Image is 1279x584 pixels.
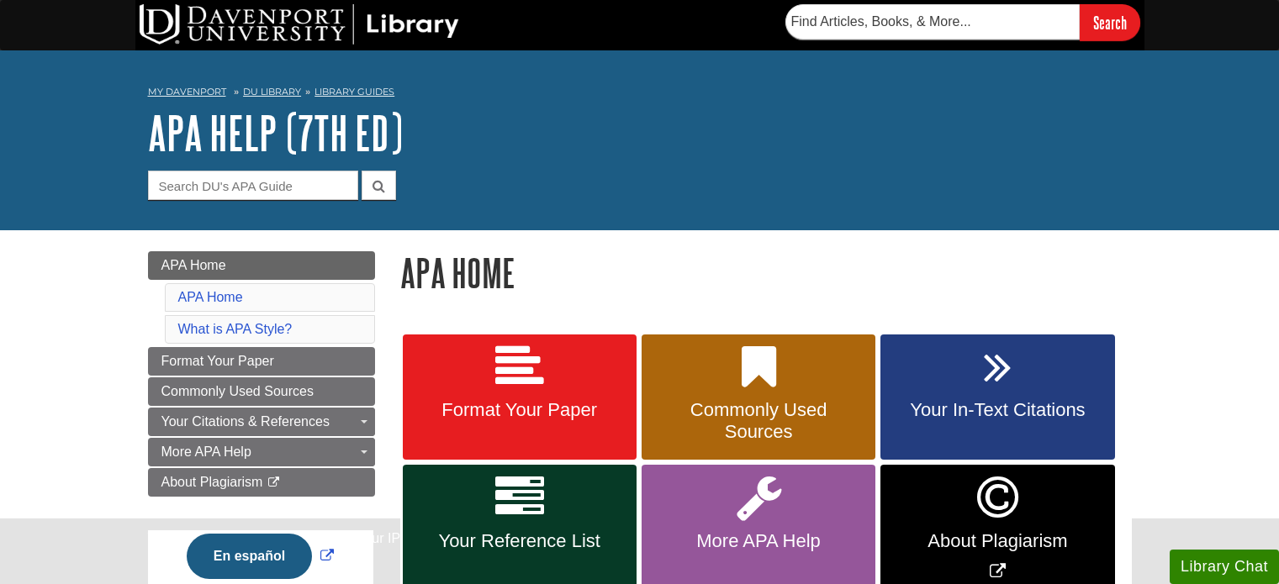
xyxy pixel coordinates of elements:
[140,4,459,45] img: DU Library
[654,530,863,552] span: More APA Help
[880,334,1114,460] a: Your In-Text Citations
[642,334,875,460] a: Commonly Used Sources
[148,408,375,436] a: Your Citations & References
[893,399,1102,421] span: Your In-Text Citations
[148,85,226,99] a: My Davenport
[1080,4,1140,40] input: Search
[415,399,624,421] span: Format Your Paper
[243,86,301,97] a: DU Library
[161,354,274,368] span: Format Your Paper
[148,251,375,280] a: APA Home
[182,549,338,563] a: Link opens in new window
[267,477,281,488] i: This link opens in a new window
[161,258,226,272] span: APA Home
[148,468,375,497] a: About Plagiarism
[148,107,403,159] a: APA Help (7th Ed)
[161,384,314,398] span: Commonly Used Sources
[148,81,1132,108] nav: breadcrumb
[893,530,1102,552] span: About Plagiarism
[187,534,312,579] button: En español
[400,251,1132,294] h1: APA Home
[785,4,1140,40] form: Searches DU Library's articles, books, and more
[654,399,863,443] span: Commonly Used Sources
[178,290,243,304] a: APA Home
[785,4,1080,39] input: Find Articles, Books, & More...
[148,438,375,466] a: More APA Help
[415,530,624,552] span: Your Reference List
[403,334,637,460] a: Format Your Paper
[178,322,293,336] a: What is APA Style?
[148,377,375,406] a: Commonly Used Sources
[148,171,358,200] input: Search DU's APA Guide
[148,347,375,376] a: Format Your Paper
[314,86,394,97] a: Library Guides
[1170,550,1279,584] button: Library Chat
[161,414,330,429] span: Your Citations & References
[161,475,263,489] span: About Plagiarism
[161,445,251,459] span: More APA Help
